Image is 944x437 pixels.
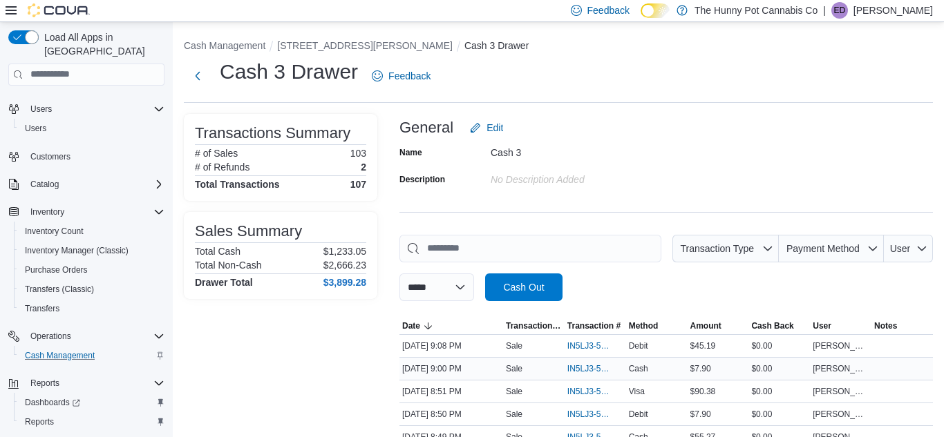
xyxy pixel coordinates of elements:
[503,318,565,334] button: Transaction Type
[184,62,211,90] button: Next
[506,386,522,397] p: Sale
[690,386,716,397] span: $90.38
[690,363,711,374] span: $7.90
[399,174,445,185] label: Description
[813,363,869,374] span: [PERSON_NAME]
[567,363,610,374] span: IN5LJ3-5753412
[491,168,676,185] div: No Description added
[399,406,503,423] div: [DATE] 8:50 PM
[25,101,164,117] span: Users
[3,202,170,222] button: Inventory
[25,148,164,165] span: Customers
[567,409,610,420] span: IN5LJ3-5753328
[25,101,57,117] button: Users
[853,2,933,19] p: [PERSON_NAME]
[813,320,831,331] span: User
[813,409,869,420] span: [PERSON_NAME]
[748,360,810,377] div: $0.00
[884,235,933,262] button: User
[25,375,164,391] span: Reports
[626,318,688,334] button: Method
[503,280,544,294] span: Cash Out
[30,378,59,389] span: Reports
[25,264,88,275] span: Purchase Orders
[399,235,661,262] input: This is a search bar. As you type, the results lower in the page will automatically filter.
[567,383,623,400] button: IN5LJ3-5753337
[195,260,262,271] h6: Total Non-Cash
[361,162,366,173] p: 2
[3,146,170,166] button: Customers
[506,363,522,374] p: Sale
[25,148,76,165] a: Customers
[19,120,164,137] span: Users
[19,414,164,430] span: Reports
[823,2,826,19] p: |
[672,235,779,262] button: Transaction Type
[25,328,77,344] button: Operations
[3,175,170,194] button: Catalog
[220,58,358,86] h1: Cash 3 Drawer
[350,148,366,159] p: 103
[748,338,810,354] div: $0.00
[506,409,522,420] p: Sale
[30,206,64,217] span: Inventory
[567,340,610,351] span: IN5LJ3-5753476
[567,386,610,397] span: IN5LJ3-5753337
[19,281,164,298] span: Transfers (Classic)
[748,383,810,400] div: $0.00
[195,277,253,288] h4: Drawer Total
[195,223,302,240] h3: Sales Summary
[834,2,846,19] span: ED
[3,327,170,346] button: Operations
[399,338,503,354] div: [DATE] 9:08 PM
[14,260,170,280] button: Purchase Orders
[39,30,164,58] span: Load All Apps in [GEOGRAPHIC_DATA]
[25,176,164,193] span: Catalog
[641,3,670,18] input: Dark Mode
[487,121,503,135] span: Edit
[402,320,420,331] span: Date
[25,123,46,134] span: Users
[587,3,630,17] span: Feedback
[629,363,648,374] span: Cash
[3,99,170,119] button: Users
[813,386,869,397] span: [PERSON_NAME]
[25,416,54,427] span: Reports
[506,320,562,331] span: Transaction Type
[567,320,621,331] span: Transaction #
[690,409,711,420] span: $7.90
[464,114,509,142] button: Edit
[14,393,170,412] a: Dashboards
[14,299,170,318] button: Transfers
[399,147,422,158] label: Name
[19,347,100,364] a: Cash Management
[14,346,170,365] button: Cash Management
[195,148,238,159] h6: # of Sales
[19,281,100,298] a: Transfers (Classic)
[567,360,623,377] button: IN5LJ3-5753412
[690,320,721,331] span: Amount
[19,300,65,317] a: Transfers
[25,204,164,220] span: Inventory
[350,179,366,190] h4: 107
[629,340,648,351] span: Debit
[25,176,64,193] button: Catalog
[779,235,884,262] button: Payment Method
[195,162,249,173] h6: # of Refunds
[491,142,676,158] div: Cash 3
[19,120,52,137] a: Users
[14,412,170,431] button: Reports
[748,406,810,423] div: $0.00
[690,340,716,351] span: $45.19
[19,300,164,317] span: Transfers
[30,151,70,162] span: Customers
[19,347,164,364] span: Cash Management
[19,242,134,259] a: Inventory Manager (Classic)
[14,119,170,138] button: Users
[786,243,860,254] span: Payment Method
[565,318,626,334] button: Transaction #
[19,223,89,240] a: Inventory Count
[30,179,59,190] span: Catalog
[184,39,933,55] nav: An example of EuiBreadcrumbs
